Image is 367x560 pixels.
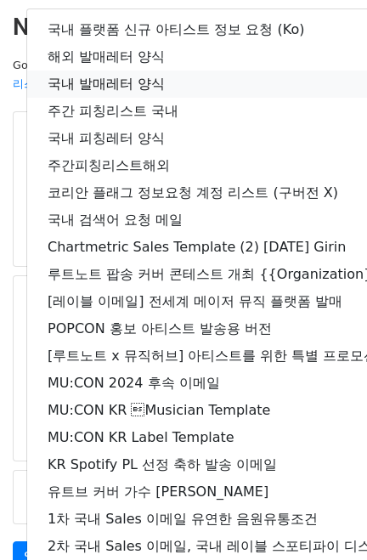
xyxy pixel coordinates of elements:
[13,59,232,91] small: Google Sheet:
[13,13,354,42] h2: New Campaign
[282,478,367,560] iframe: Chat Widget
